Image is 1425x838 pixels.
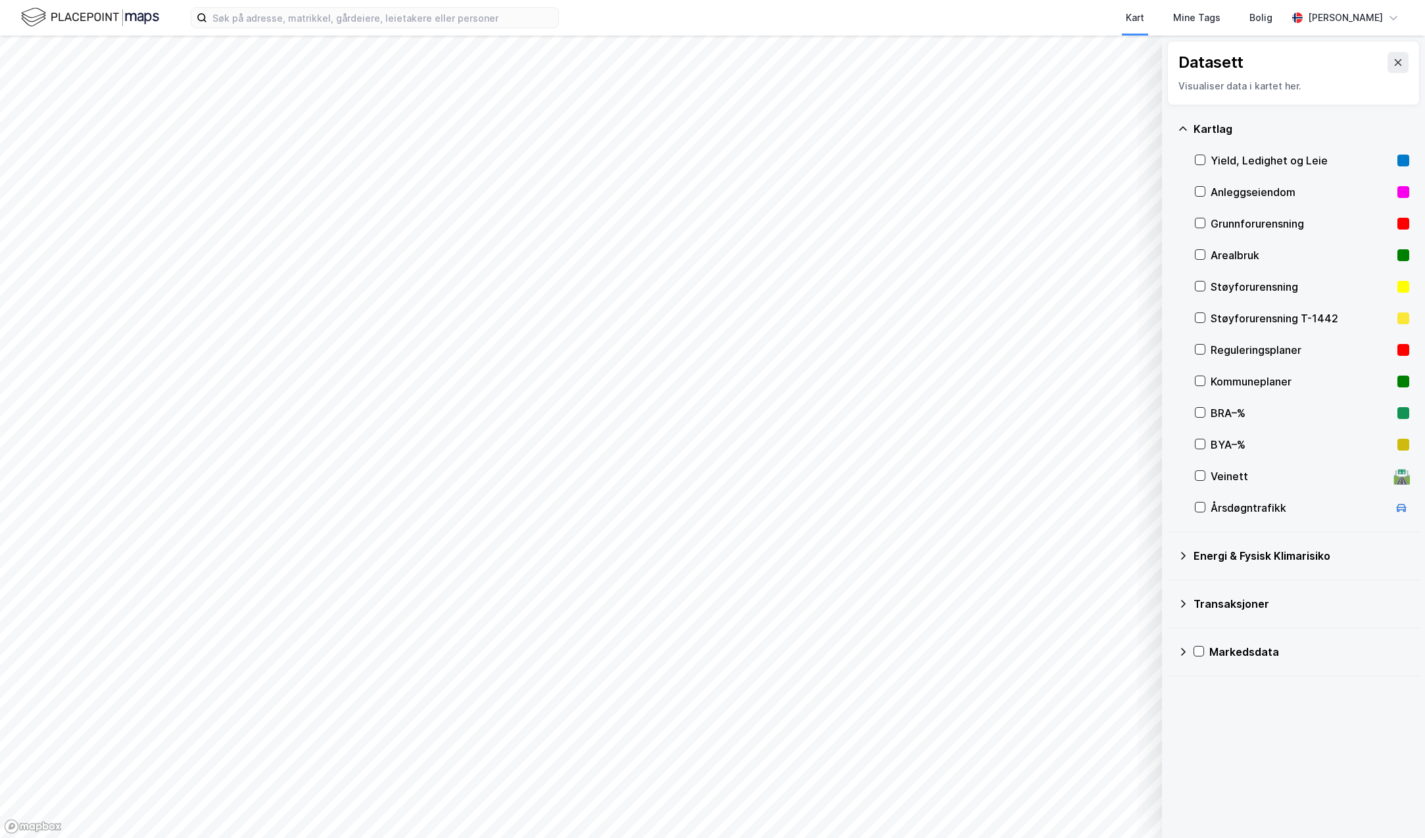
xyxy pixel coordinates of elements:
[1211,310,1392,326] div: Støyforurensning T-1442
[1211,374,1392,389] div: Kommuneplaner
[1194,596,1409,612] div: Transaksjoner
[4,819,62,834] a: Mapbox homepage
[1211,216,1392,232] div: Grunnforurensning
[1249,10,1272,26] div: Bolig
[1359,775,1425,838] div: Kontrollprogram for chat
[1178,78,1409,94] div: Visualiser data i kartet her.
[1194,548,1409,564] div: Energi & Fysisk Klimarisiko
[1211,342,1392,358] div: Reguleringsplaner
[1211,247,1392,263] div: Arealbruk
[1211,153,1392,168] div: Yield, Ledighet og Leie
[21,6,159,29] img: logo.f888ab2527a4732fd821a326f86c7f29.svg
[1308,10,1383,26] div: [PERSON_NAME]
[1211,184,1392,200] div: Anleggseiendom
[1194,121,1409,137] div: Kartlag
[1178,52,1244,73] div: Datasett
[1211,437,1392,453] div: BYA–%
[1211,279,1392,295] div: Støyforurensning
[1211,405,1392,421] div: BRA–%
[1393,468,1411,485] div: 🛣️
[1211,468,1388,484] div: Veinett
[1209,644,1409,660] div: Markedsdata
[207,8,558,28] input: Søk på adresse, matrikkel, gårdeiere, leietakere eller personer
[1173,10,1220,26] div: Mine Tags
[1359,775,1425,838] iframe: Chat Widget
[1211,500,1388,516] div: Årsdøgntrafikk
[1126,10,1144,26] div: Kart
